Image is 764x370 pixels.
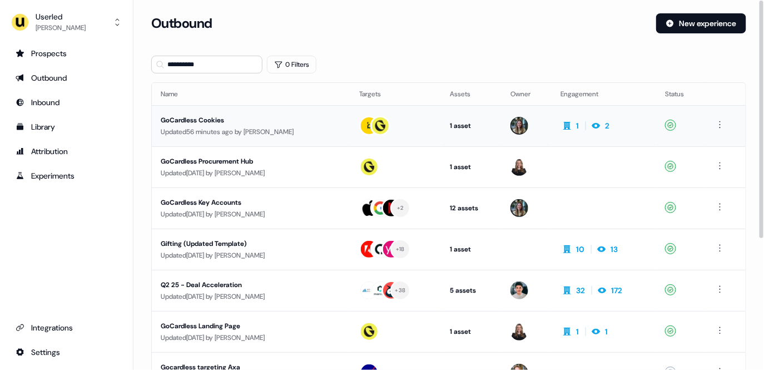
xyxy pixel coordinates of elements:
[605,326,608,337] div: 1
[16,146,117,157] div: Attribution
[611,244,618,255] div: 13
[161,156,341,167] div: GoCardless Procurement Hub
[161,238,341,249] div: Gifting (Updated Template)
[9,118,124,136] a: Go to templates
[552,83,656,105] th: Engagement
[611,285,622,296] div: 172
[161,167,341,179] div: Updated [DATE] by [PERSON_NAME]
[9,93,124,111] a: Go to Inbound
[656,13,746,33] button: New experience
[450,161,493,172] div: 1 asset
[576,326,579,337] div: 1
[16,322,117,333] div: Integrations
[350,83,441,105] th: Targets
[161,320,341,332] div: GoCardless Landing Page
[510,199,528,217] img: Charlotte
[510,323,528,341] img: Geneviève
[450,244,493,255] div: 1 asset
[9,343,124,361] a: Go to integrations
[161,250,341,261] div: Updated [DATE] by [PERSON_NAME]
[161,115,341,126] div: GoCardless Cookies
[510,158,528,176] img: Geneviève
[16,121,117,132] div: Library
[152,83,350,105] th: Name
[36,22,86,33] div: [PERSON_NAME]
[502,83,552,105] th: Owner
[9,142,124,160] a: Go to attribution
[16,347,117,358] div: Settings
[267,56,316,73] button: 0 Filters
[450,120,493,131] div: 1 asset
[395,285,406,295] div: + 38
[9,9,124,36] button: Userled[PERSON_NAME]
[9,319,124,337] a: Go to integrations
[450,203,493,214] div: 12 assets
[397,203,404,213] div: + 2
[450,326,493,337] div: 1 asset
[36,11,86,22] div: Userled
[16,72,117,83] div: Outbound
[161,291,341,302] div: Updated [DATE] by [PERSON_NAME]
[16,48,117,59] div: Prospects
[605,120,609,131] div: 2
[576,285,585,296] div: 32
[9,69,124,87] a: Go to outbound experience
[396,244,405,254] div: + 18
[656,83,705,105] th: Status
[441,83,502,105] th: Assets
[9,45,124,62] a: Go to prospects
[576,120,579,131] div: 1
[161,126,341,137] div: Updated 56 minutes ago by [PERSON_NAME]
[151,15,212,32] h3: Outbound
[510,282,528,299] img: Vincent
[161,209,341,220] div: Updated [DATE] by [PERSON_NAME]
[161,279,341,290] div: Q2 25 - Deal Acceleration
[576,244,584,255] div: 10
[161,332,341,343] div: Updated [DATE] by [PERSON_NAME]
[16,97,117,108] div: Inbound
[16,170,117,181] div: Experiments
[9,167,124,185] a: Go to experiments
[161,197,341,208] div: GoCardless Key Accounts
[450,285,493,296] div: 5 assets
[510,117,528,135] img: Charlotte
